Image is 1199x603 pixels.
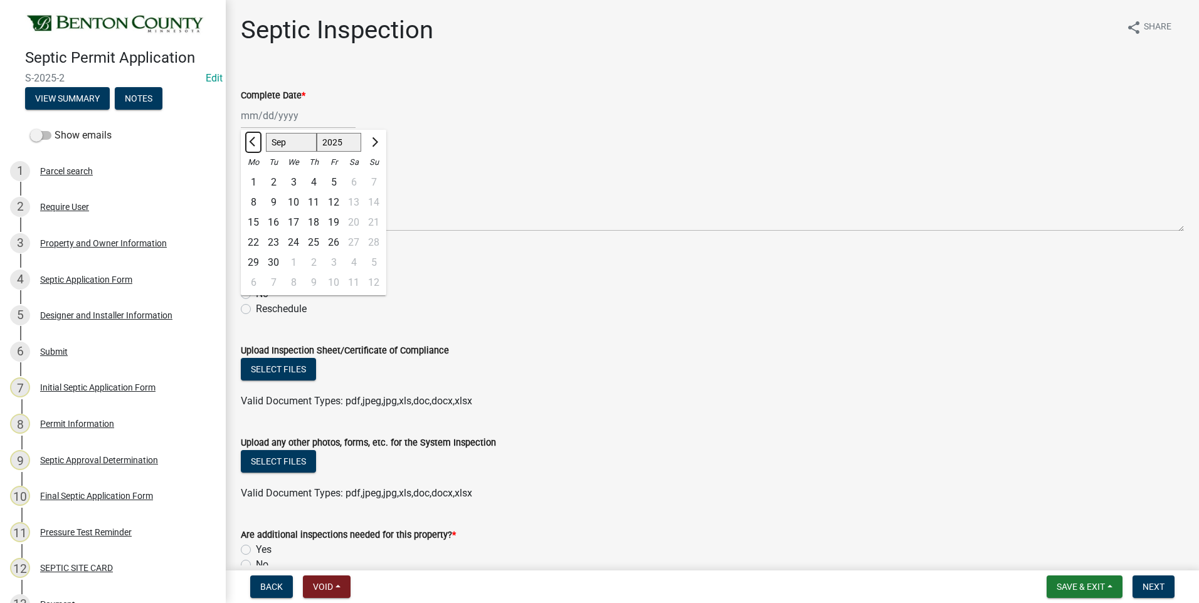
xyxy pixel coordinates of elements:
[283,273,304,293] div: Wednesday, October 8, 2025
[313,582,333,592] span: Void
[241,15,433,45] h1: Septic Inspection
[283,233,304,253] div: Wednesday, September 24, 2025
[243,273,263,293] div: Monday, October 6, 2025
[324,253,344,273] div: 3
[304,233,324,253] div: 25
[1116,15,1181,39] button: shareShare
[250,575,293,598] button: Back
[25,94,110,104] wm-modal-confirm: Summary
[243,212,263,233] div: 15
[243,212,263,233] div: Monday, September 15, 2025
[263,212,283,233] div: 16
[10,197,30,217] div: 2
[263,192,283,212] div: 9
[263,212,283,233] div: Tuesday, September 16, 2025
[10,377,30,397] div: 7
[10,486,30,506] div: 10
[40,564,113,572] div: SEPTIC SITE CARD
[256,301,307,317] label: Reschedule
[1144,20,1171,35] span: Share
[324,233,344,253] div: Friday, September 26, 2025
[303,575,351,598] button: Void
[324,172,344,192] div: 5
[266,133,317,152] select: Select month
[304,192,324,212] div: Thursday, September 11, 2025
[304,212,324,233] div: Thursday, September 18, 2025
[324,192,344,212] div: 12
[241,395,472,407] span: Valid Document Types: pdf,jpeg,jpg,xls,doc,docx,xlsx
[1143,582,1165,592] span: Next
[40,239,167,248] div: Property and Owner Information
[243,172,263,192] div: Monday, September 1, 2025
[241,487,472,499] span: Valid Document Types: pdf,jpeg,jpg,xls,doc,docx,xlsx
[263,152,283,172] div: Tu
[241,92,305,100] label: Complete Date
[206,72,223,84] wm-modal-confirm: Edit Application Number
[263,273,283,293] div: 7
[246,132,261,152] button: Previous month
[324,253,344,273] div: Friday, October 3, 2025
[324,212,344,233] div: 19
[206,72,223,84] a: Edit
[304,253,324,273] div: 2
[263,273,283,293] div: Tuesday, October 7, 2025
[263,233,283,253] div: 23
[243,233,263,253] div: Monday, September 22, 2025
[30,128,112,143] label: Show emails
[40,383,156,392] div: Initial Septic Application Form
[304,172,324,192] div: Thursday, September 4, 2025
[263,253,283,273] div: 30
[40,202,89,211] div: Require User
[241,103,356,128] input: mm/dd/yyyy
[324,233,344,253] div: 26
[10,558,30,578] div: 12
[241,450,316,473] button: Select files
[263,253,283,273] div: Tuesday, September 30, 2025
[283,172,304,192] div: 3
[243,233,263,253] div: 22
[304,152,324,172] div: Th
[241,439,496,448] label: Upload any other photos, forms, etc. for the System Inspection
[324,273,344,293] div: Friday, October 10, 2025
[304,233,324,253] div: Thursday, September 25, 2025
[1126,20,1141,35] i: share
[243,273,263,293] div: 6
[304,192,324,212] div: 11
[283,192,304,212] div: Wednesday, September 10, 2025
[260,582,283,592] span: Back
[263,192,283,212] div: Tuesday, September 9, 2025
[10,342,30,362] div: 6
[344,152,364,172] div: Sa
[366,132,381,152] button: Next month
[256,557,268,572] label: No
[304,253,324,273] div: Thursday, October 2, 2025
[241,358,316,380] button: Select files
[10,450,30,470] div: 9
[243,253,263,273] div: Monday, September 29, 2025
[283,233,304,253] div: 24
[263,233,283,253] div: Tuesday, September 23, 2025
[283,253,304,273] div: Wednesday, October 1, 2025
[40,311,172,320] div: Designer and Installer Information
[283,212,304,233] div: 17
[304,273,324,293] div: Thursday, October 9, 2025
[40,167,93,176] div: Parcel search
[40,347,68,356] div: Submit
[263,172,283,192] div: Tuesday, September 2, 2025
[304,273,324,293] div: 9
[243,192,263,212] div: Monday, September 8, 2025
[263,172,283,192] div: 2
[243,152,263,172] div: Mo
[115,94,162,104] wm-modal-confirm: Notes
[40,275,132,284] div: Septic Application Form
[283,273,304,293] div: 8
[10,270,30,290] div: 4
[283,253,304,273] div: 1
[1047,575,1122,598] button: Save & Exit
[243,253,263,273] div: 29
[324,273,344,293] div: 10
[10,414,30,434] div: 8
[241,531,456,540] label: Are additional inspections needed for this property?
[283,152,304,172] div: We
[25,13,206,36] img: Benton County, Minnesota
